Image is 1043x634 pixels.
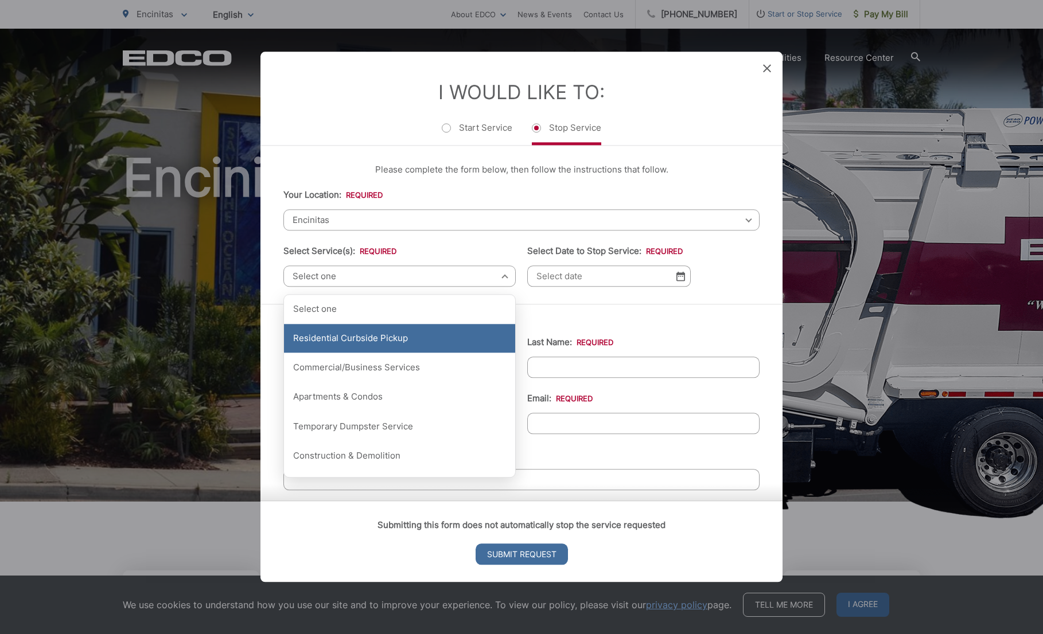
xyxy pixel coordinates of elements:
span: Select one [283,265,516,287]
label: Last Name: [527,337,613,347]
label: Select Service(s): [283,246,396,256]
label: Start Service [442,122,512,145]
div: Residential Curbside Pickup [284,324,515,353]
label: Stop Service [532,122,601,145]
div: Select one [284,295,515,323]
strong: Submitting this form does not automatically stop the service requested [377,520,666,531]
div: Construction & Demolition [284,441,515,470]
label: I Would Like To: [438,80,605,104]
label: Your Location: [283,190,383,200]
img: Select date [676,271,685,281]
input: Submit Request [476,544,568,565]
div: Temporary Dumpster Service [284,412,515,441]
div: Commercial/Business Services [284,354,515,382]
div: Apartments & Condos [284,383,515,412]
input: Select date [527,265,691,287]
label: Select Date to Stop Service: [527,246,683,256]
label: Email: [527,393,593,404]
span: Encinitas [283,209,760,230]
p: Please complete the form below, then follow the instructions that follow. [283,163,760,177]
